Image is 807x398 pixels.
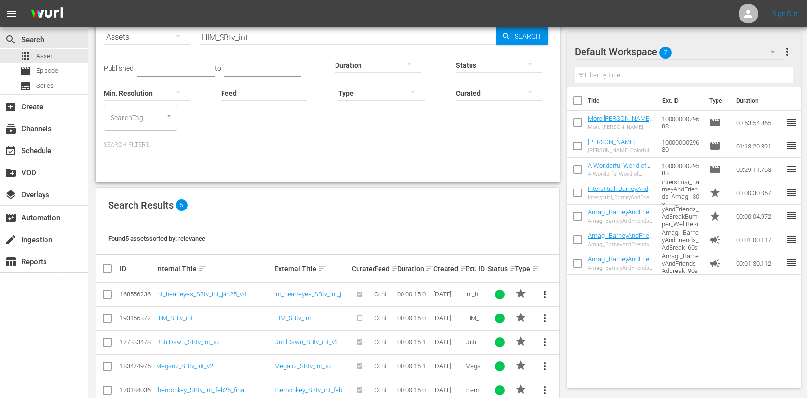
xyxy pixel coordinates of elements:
[588,194,654,201] div: Interstitial_BarneyAndFriends_Amagi_30s
[120,338,153,346] div: 177333478
[732,158,786,181] td: 00:29:11.763
[5,212,17,224] span: Automation
[588,87,656,114] th: Title
[709,117,721,128] span: Episode
[352,265,371,272] div: Curated
[120,362,153,370] div: 183474975
[5,234,17,246] span: Ingestion
[658,228,705,251] td: Amagi_BarneyAndFriends_AdBreak_60s
[588,241,654,248] div: Amagi_BarneyAndFriends_AdBreak_60s
[23,2,70,25] img: ans4CAIJ8jUAAAAAAAAAAAAAAAAAAAAAAAAgQb4GAAAAAAAAAAAAAAAAAAAAAAAAJMjXAAAAAAAAAAAAAAAAAAAAAAAAgAT5G...
[433,291,462,298] div: [DATE]
[533,307,557,330] button: more_vert
[397,314,430,322] div: 00:00:15.082
[120,386,153,394] div: 170184036
[104,23,190,51] div: Assets
[426,264,434,273] span: sort
[374,338,394,353] span: Content
[658,181,705,205] td: Interstitial_BarneyAndFriends_Amagi_30s
[5,123,17,135] span: Channels
[533,283,557,306] button: more_vert
[786,140,798,151] span: reorder
[397,362,430,370] div: 00:00:15.146
[786,210,798,222] span: reorder
[575,38,785,65] div: Default Workspace
[732,228,786,251] td: 00:01:00.117
[397,386,430,394] div: 00:00:15.015
[588,255,653,270] a: Amagi_BarneyAndFriends_AdBreak_90s
[433,314,462,322] div: [DATE]
[588,232,653,247] a: Amagi_BarneyAndFriends_AdBreak_60s
[274,263,349,274] div: External Title
[533,331,557,354] button: more_vert
[588,209,653,230] a: Amagi_BarneyAndFriends_AdBreakBumper_WellBeRightBack_5s
[782,46,793,58] span: more_vert
[732,111,786,134] td: 00:53:54.865
[433,362,462,370] div: [DATE]
[104,141,552,149] p: Search Filters:
[658,134,705,158] td: 1000000029680
[156,263,271,274] div: Internal Title
[164,111,174,121] button: Open
[433,386,462,394] div: [DATE]
[709,234,721,246] span: Ad
[433,338,462,346] div: [DATE]
[465,265,485,272] div: Ext. ID
[730,87,789,114] th: Duration
[374,291,394,305] span: Content
[460,264,469,273] span: sort
[397,338,430,346] div: 00:00:15.146
[509,264,518,273] span: sort
[539,360,551,372] span: more_vert
[539,384,551,396] span: more_vert
[198,264,207,273] span: sort
[488,263,512,274] div: Status
[659,42,672,63] span: 7
[709,140,721,152] span: Episode
[588,115,653,129] a: More [PERSON_NAME] Songs
[709,210,721,222] span: Promo
[732,134,786,158] td: 01:13:20.391
[588,265,654,271] div: Amagi_BarneyAndFriends_AdBreak_90s
[465,291,485,327] span: int_hearteyes_SBtv_int_jan25_v4
[588,171,654,177] div: A Wonderful World of Colors and Shapes
[104,64,135,72] span: Published:
[374,362,394,377] span: Content
[6,8,18,20] span: menu
[156,386,246,394] a: themonkey_SBtv_int_feb25_final
[5,145,17,157] span: Schedule
[20,50,31,62] span: Asset
[433,263,462,274] div: Created
[36,81,54,91] span: Series
[786,116,798,128] span: reorder
[465,362,485,384] span: Megan2_SBtv_int_v2
[176,199,188,211] span: 5
[5,101,17,113] span: Create
[465,314,484,329] span: HIM_SBtv_int
[588,138,639,153] a: [PERSON_NAME] Colorful World
[703,87,730,114] th: Type
[588,162,650,176] a: A Wonderful World of Colors and Shapes
[732,205,786,228] td: 00:00:04.972
[156,314,193,322] a: HIM_SBtv_int
[658,251,705,275] td: Amagi_BarneyAndFriends_AdBreak_90s
[515,335,527,347] span: PROMO
[465,338,484,368] span: UntilDawn_SBtv_int_v2
[515,359,527,371] span: PROMO
[658,158,705,181] td: 1000000029583
[5,256,17,268] span: Reports
[5,34,17,45] span: Search
[588,218,654,224] div: Amagi_BarneyAndFriends_AdBreakBumper_WellBeRightBack_5s
[156,338,220,346] a: UntilDawn_SBtv_int_v2
[274,314,311,322] a: HIM_SBtv_int
[588,185,653,200] a: Interstitial_BarneyAndFriends_Amagi_30s
[318,264,327,273] span: sort
[120,265,153,272] div: ID
[120,314,153,322] div: 193156372
[515,312,527,323] span: PROMO
[274,362,332,370] a: Megan2_SBtv_int_v2
[709,257,721,269] span: Ad
[374,263,394,274] div: Feed
[539,289,551,300] span: more_vert
[391,264,400,273] span: sort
